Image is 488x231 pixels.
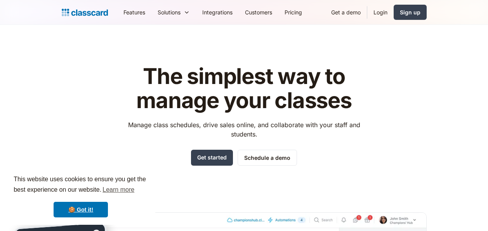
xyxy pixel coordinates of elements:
[117,3,151,21] a: Features
[121,120,367,139] p: Manage class schedules, drive sales online, and collaborate with your staff and students.
[191,150,233,166] a: Get started
[62,7,108,18] a: home
[400,8,420,16] div: Sign up
[158,8,181,16] div: Solutions
[14,175,148,196] span: This website uses cookies to ensure you get the best experience on our website.
[367,3,394,21] a: Login
[101,184,135,196] a: learn more about cookies
[238,150,297,166] a: Schedule a demo
[54,202,108,217] a: dismiss cookie message
[196,3,239,21] a: Integrations
[239,3,278,21] a: Customers
[121,65,367,112] h1: The simplest way to manage your classes
[394,5,427,20] a: Sign up
[278,3,308,21] a: Pricing
[325,3,367,21] a: Get a demo
[6,167,155,225] div: cookieconsent
[151,3,196,21] div: Solutions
